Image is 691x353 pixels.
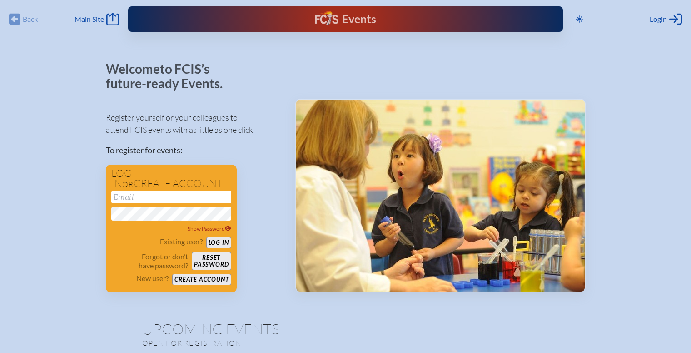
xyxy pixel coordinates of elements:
span: Show Password [188,225,231,232]
input: Email [111,191,231,203]
a: Main Site [75,13,119,25]
span: Login [650,15,667,24]
p: Welcome to FCIS’s future-ready Events. [106,62,233,91]
button: Resetpassword [192,252,231,270]
div: FCIS Events — Future ready [251,11,439,27]
h1: Log in create account [111,168,231,189]
p: Existing user? [160,237,203,246]
button: Create account [172,274,231,285]
p: Register yourself or your colleagues to attend FCIS events with as little as one click. [106,111,281,136]
span: or [122,180,134,189]
button: Log in [206,237,231,248]
p: Forgot or don’t have password? [111,252,189,270]
p: Open for registration [142,338,382,348]
p: New user? [136,274,169,283]
h1: Upcoming Events [142,322,549,336]
span: Main Site [75,15,104,24]
img: Events [296,100,585,292]
p: To register for events: [106,144,281,156]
